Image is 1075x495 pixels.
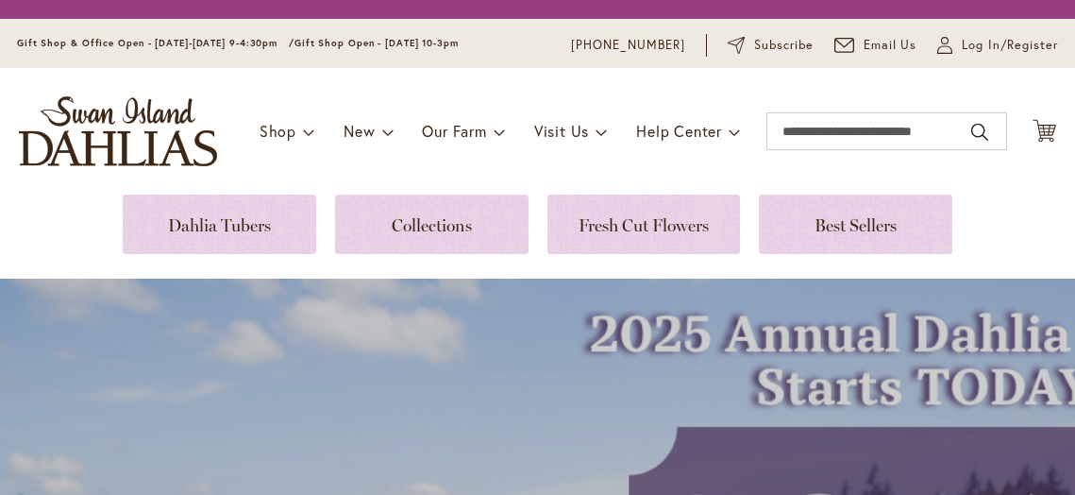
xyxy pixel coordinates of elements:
a: store logo [19,96,217,166]
span: Log In/Register [962,36,1058,55]
button: Search [971,117,988,147]
span: Gift Shop & Office Open - [DATE]-[DATE] 9-4:30pm / [17,37,294,49]
span: Help Center [636,121,722,141]
span: Our Farm [422,121,486,141]
span: Gift Shop Open - [DATE] 10-3pm [294,37,459,49]
a: [PHONE_NUMBER] [571,36,685,55]
span: Visit Us [534,121,589,141]
a: Log In/Register [937,36,1058,55]
span: New [344,121,375,141]
a: Email Us [834,36,917,55]
span: Subscribe [754,36,814,55]
span: Shop [260,121,296,141]
a: Subscribe [728,36,814,55]
span: Email Us [864,36,917,55]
